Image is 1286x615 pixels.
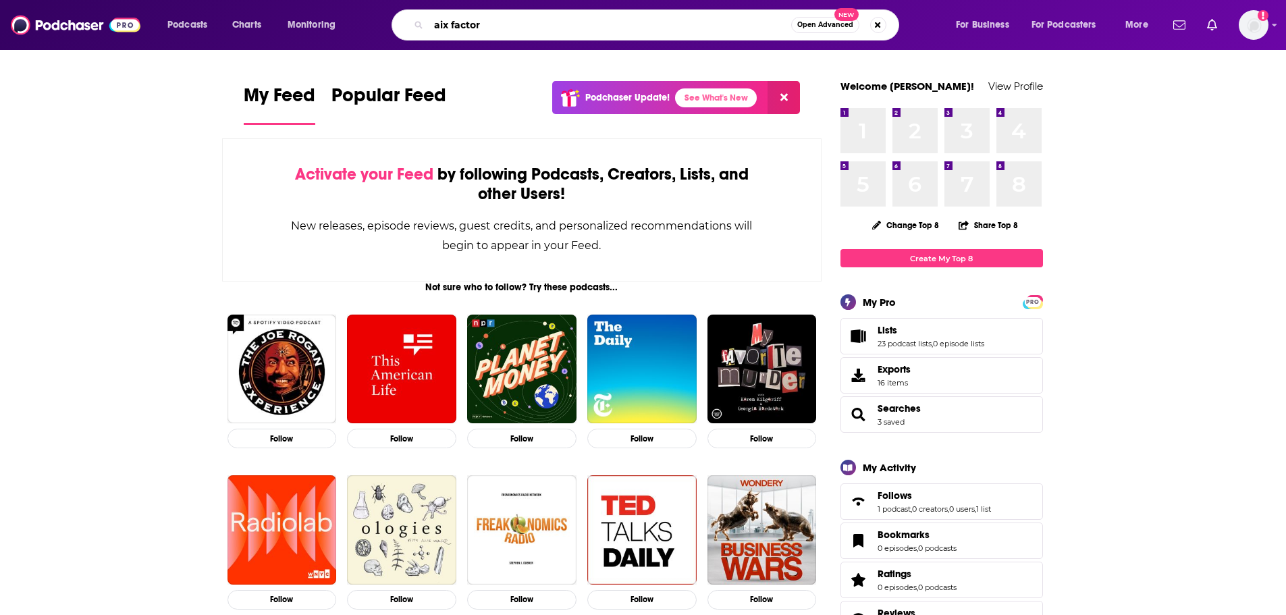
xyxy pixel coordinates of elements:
[948,504,949,514] span: ,
[1125,16,1148,34] span: More
[834,8,859,21] span: New
[232,16,261,34] span: Charts
[11,12,140,38] img: Podchaser - Follow, Share and Rate Podcasts
[863,296,896,309] div: My Pro
[845,366,872,385] span: Exports
[1258,10,1268,21] svg: Add a profile image
[1025,297,1041,307] span: PRO
[975,504,976,514] span: ,
[222,282,822,293] div: Not sure who to follow? Try these podcasts...
[707,475,817,585] img: Business Wars
[791,17,859,33] button: Open AdvancedNew
[404,9,912,41] div: Search podcasts, credits, & more...
[845,492,872,511] a: Follows
[347,429,456,448] button: Follow
[227,590,337,610] button: Follow
[467,475,577,585] a: Freakonomics Radio
[244,84,315,125] a: My Feed
[912,504,948,514] a: 0 creators
[918,543,957,553] a: 0 podcasts
[347,475,456,585] img: Ologies with Alie Ward
[227,429,337,448] button: Follow
[158,14,225,36] button: open menu
[976,504,991,514] a: 1 list
[988,80,1043,92] a: View Profile
[878,568,911,580] span: Ratings
[864,217,948,234] button: Change Top 8
[707,590,817,610] button: Follow
[227,315,337,424] img: The Joe Rogan Experience
[290,216,754,255] div: New releases, episode reviews, guest credits, and personalized recommendations will begin to appe...
[845,405,872,424] a: Searches
[587,315,697,424] img: The Daily
[587,590,697,610] button: Follow
[278,14,353,36] button: open menu
[707,429,817,448] button: Follow
[331,84,446,115] span: Popular Feed
[707,315,817,424] img: My Favorite Murder with Karen Kilgariff and Georgia Hardstark
[1239,10,1268,40] img: User Profile
[878,489,991,502] a: Follows
[917,543,918,553] span: ,
[288,16,336,34] span: Monitoring
[1032,16,1096,34] span: For Podcasters
[1202,14,1223,36] a: Show notifications dropdown
[878,529,930,541] span: Bookmarks
[933,339,984,348] a: 0 episode lists
[840,523,1043,559] span: Bookmarks
[878,324,897,336] span: Lists
[878,568,957,580] a: Ratings
[878,378,911,387] span: 16 items
[863,461,916,474] div: My Activity
[845,531,872,550] a: Bookmarks
[347,315,456,424] img: This American Life
[167,16,207,34] span: Podcasts
[958,212,1019,238] button: Share Top 8
[1023,14,1116,36] button: open menu
[878,363,911,375] span: Exports
[949,504,975,514] a: 0 users
[467,315,577,424] img: Planet Money
[917,583,918,592] span: ,
[840,357,1043,394] a: Exports
[878,529,957,541] a: Bookmarks
[878,402,921,415] a: Searches
[840,249,1043,267] a: Create My Top 8
[878,504,911,514] a: 1 podcast
[932,339,933,348] span: ,
[878,324,984,336] a: Lists
[1168,14,1191,36] a: Show notifications dropdown
[845,570,872,589] a: Ratings
[840,396,1043,433] span: Searches
[840,80,974,92] a: Welcome [PERSON_NAME]!
[878,489,912,502] span: Follows
[840,483,1043,520] span: Follows
[878,339,932,348] a: 23 podcast lists
[845,327,872,346] a: Lists
[295,164,433,184] span: Activate your Feed
[797,22,853,28] span: Open Advanced
[587,475,697,585] img: TED Talks Daily
[911,504,912,514] span: ,
[429,14,791,36] input: Search podcasts, credits, & more...
[227,475,337,585] img: Radiolab
[946,14,1026,36] button: open menu
[244,84,315,115] span: My Feed
[918,583,957,592] a: 0 podcasts
[331,84,446,125] a: Popular Feed
[467,429,577,448] button: Follow
[1239,10,1268,40] span: Logged in as hconnor
[223,14,269,36] a: Charts
[1025,296,1041,306] a: PRO
[1116,14,1165,36] button: open menu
